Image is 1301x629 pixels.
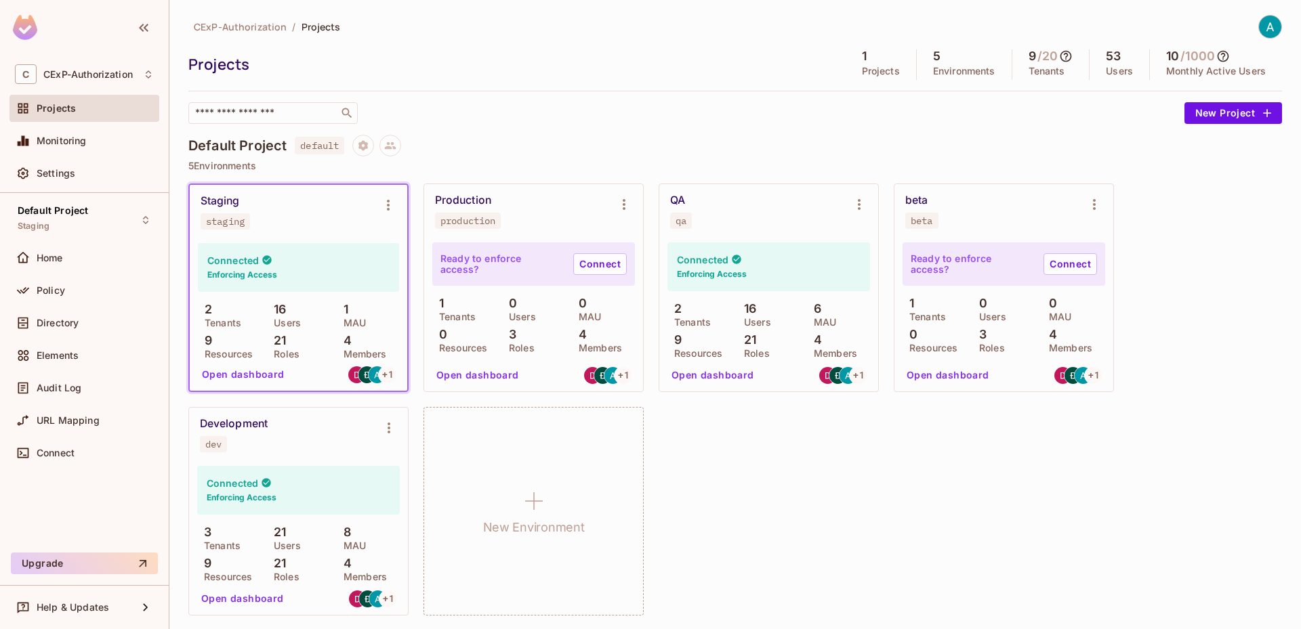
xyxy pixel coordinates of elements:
[37,135,87,146] span: Monitoring
[369,590,386,607] img: cexp.authorization@gmail.com
[933,66,995,77] p: Environments
[432,328,447,341] p: 0
[196,588,289,609] button: Open dashboard
[352,142,374,154] span: Project settings
[676,215,686,226] div: qa
[337,349,387,360] p: Members
[1081,191,1108,218] button: Environment settings
[1037,49,1058,63] h5: / 20
[573,253,627,275] a: Connect
[846,191,873,218] button: Environment settings
[11,552,158,574] button: Upgrade
[194,20,287,33] span: CExP-Authorization
[292,20,295,33] li: /
[903,343,957,353] p: Resources
[901,364,995,386] button: Open dashboard
[905,194,928,207] div: beta
[349,590,366,607] img: cdung.vo@gmail.com
[267,571,300,582] p: Roles
[807,302,821,316] p: 6
[1075,367,1092,384] img: cexp.authorization@gmail.com
[188,160,1282,171] p: 5 Environments
[18,205,88,216] span: Default Project
[677,268,747,280] h6: Enforcing Access
[198,334,212,347] p: 9
[611,191,638,218] button: Environment settings
[502,311,536,322] p: Users
[37,448,75,458] span: Connect
[1166,66,1266,77] p: Monthly Active Users
[435,194,491,207] div: Production
[267,525,286,539] p: 21
[18,221,49,232] span: Staging
[267,318,301,328] p: Users
[267,349,300,360] p: Roles
[1042,328,1057,341] p: 4
[197,557,211,570] p: 9
[737,333,756,347] p: 21
[1029,66,1065,77] p: Tenants
[440,215,495,226] div: production
[807,348,857,359] p: Members
[667,333,682,347] p: 9
[37,103,76,114] span: Projects
[337,303,348,316] p: 1
[1042,343,1092,353] p: Members
[667,302,682,316] p: 2
[807,333,822,347] p: 4
[604,367,621,384] img: cexp.authorization@gmail.com
[862,49,867,63] h5: 1
[267,334,286,347] p: 21
[1042,297,1057,310] p: 0
[348,366,365,383] img: cdung.vo@gmail.com
[369,366,386,383] img: cexp.authorization@gmail.com
[972,311,1006,322] p: Users
[1054,367,1071,384] img: cdung.vo@gmail.com
[201,194,240,208] div: Staging
[1184,102,1282,124] button: New Project
[667,317,711,328] p: Tenants
[207,254,259,267] h4: Connected
[337,334,352,347] p: 4
[1166,49,1179,63] h5: 10
[295,137,344,154] span: default
[432,311,476,322] p: Tenants
[737,348,770,359] p: Roles
[267,540,301,551] p: Users
[903,328,917,341] p: 0
[903,297,914,310] p: 1
[267,303,286,316] p: 16
[267,557,286,570] p: 21
[618,370,629,380] span: + 1
[667,348,722,359] p: Resources
[37,285,65,296] span: Policy
[819,367,836,384] img: cdung.vo@gmail.com
[37,168,75,179] span: Settings
[1029,49,1036,63] h5: 9
[737,317,771,328] p: Users
[1042,311,1071,322] p: MAU
[903,311,946,322] p: Tenants
[205,439,222,450] div: dev
[375,414,402,441] button: Environment settings
[1044,253,1097,275] a: Connect
[207,492,276,504] h6: Enforcing Access
[200,417,268,431] div: Development
[572,311,601,322] p: MAU
[188,137,287,154] h4: Default Project
[383,594,394,603] span: + 1
[807,317,836,328] p: MAU
[359,590,376,607] img: phund30.dev.fpt@gmail.com
[337,525,351,539] p: 8
[431,364,524,386] button: Open dashboard
[1106,49,1121,63] h5: 53
[197,525,211,539] p: 3
[1106,66,1133,77] p: Users
[829,367,846,384] img: phund30.dev.fpt@gmail.com
[37,415,100,426] span: URL Mapping
[432,297,444,310] p: 1
[502,343,535,353] p: Roles
[197,540,241,551] p: Tenants
[737,302,756,316] p: 16
[37,350,79,361] span: Elements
